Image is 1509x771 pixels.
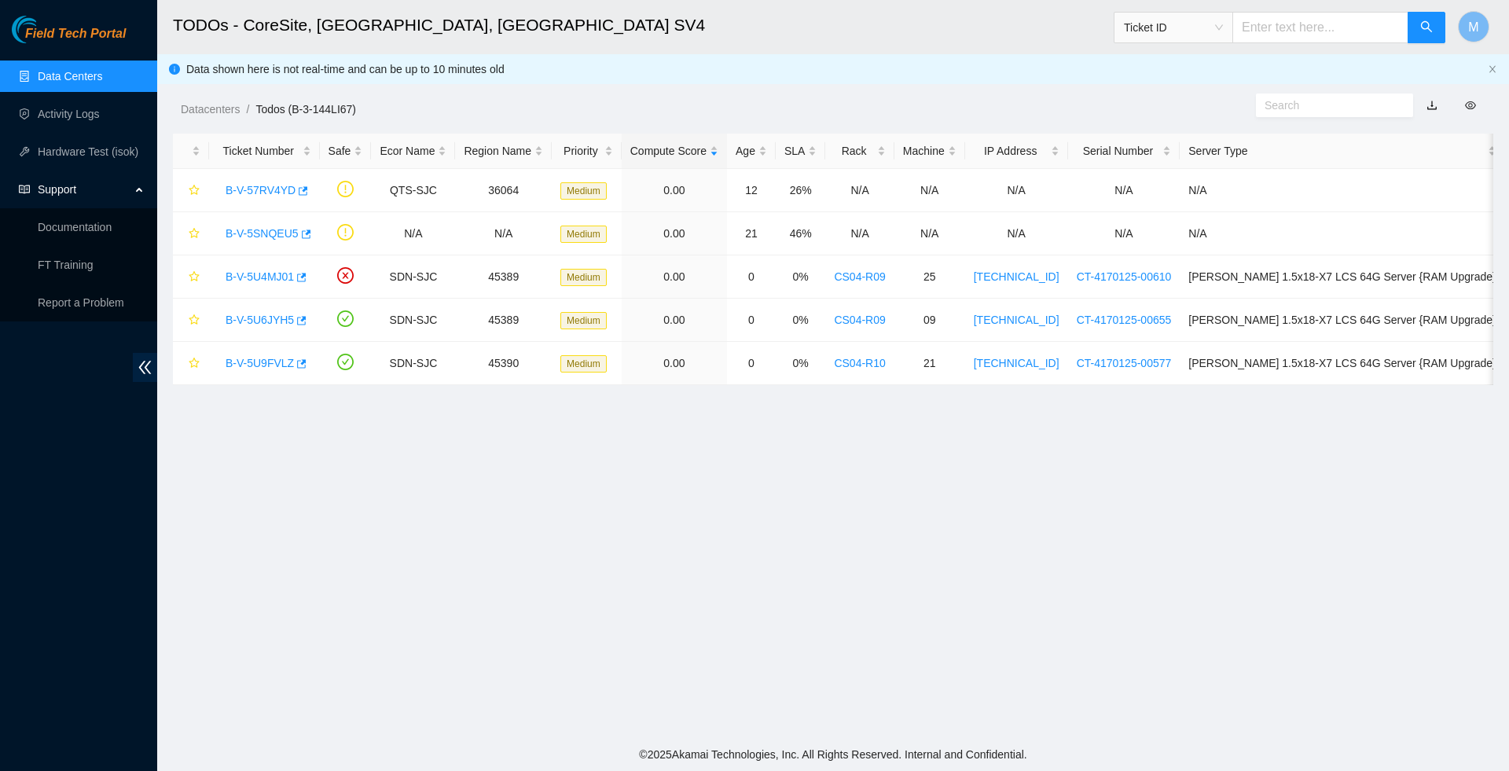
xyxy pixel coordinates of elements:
[560,312,607,329] span: Medium
[1458,11,1489,42] button: M
[776,255,825,299] td: 0%
[1180,255,1504,299] td: [PERSON_NAME] 1.5x18-X7 LCS 64G Server {RAM Upgrade}
[226,270,294,283] a: B-V-5U4MJ01
[1068,212,1180,255] td: N/A
[825,169,894,212] td: N/A
[1180,212,1504,255] td: N/A
[560,226,607,243] span: Medium
[1180,299,1504,342] td: [PERSON_NAME] 1.5x18-X7 LCS 64G Server {RAM Upgrade}
[622,169,727,212] td: 0.00
[1077,314,1172,326] a: CT-4170125-00655
[1180,342,1504,385] td: [PERSON_NAME] 1.5x18-X7 LCS 64G Server {RAM Upgrade}
[371,255,455,299] td: SDN-SJC
[455,342,552,385] td: 45390
[622,342,727,385] td: 0.00
[189,228,200,240] span: star
[255,103,356,116] a: Todos (B-3-144LI67)
[38,287,145,318] p: Report a Problem
[834,357,885,369] a: CS04-R10
[455,299,552,342] td: 45389
[965,212,1068,255] td: N/A
[189,314,200,327] span: star
[25,27,126,42] span: Field Tech Portal
[1420,20,1433,35] span: search
[1077,357,1172,369] a: CT-4170125-00577
[1488,64,1497,75] button: close
[727,342,776,385] td: 0
[894,255,965,299] td: 25
[38,174,130,205] span: Support
[337,354,354,370] span: check-circle
[974,314,1059,326] a: [TECHNICAL_ID]
[1232,12,1408,43] input: Enter text here...
[560,355,607,373] span: Medium
[337,224,354,240] span: exclamation-circle
[622,299,727,342] td: 0.00
[727,212,776,255] td: 21
[1426,99,1437,112] a: download
[1077,270,1172,283] a: CT-4170125-00610
[560,182,607,200] span: Medium
[834,314,885,326] a: CS04-R09
[12,16,79,43] img: Akamai Technologies
[181,103,240,116] a: Datacenters
[727,299,776,342] td: 0
[1408,12,1445,43] button: search
[226,357,294,369] a: B-V-5U9FVLZ
[1265,97,1392,114] input: Search
[776,299,825,342] td: 0%
[246,103,249,116] span: /
[965,169,1068,212] td: N/A
[776,169,825,212] td: 26%
[1180,169,1504,212] td: N/A
[19,184,30,195] span: read
[974,270,1059,283] a: [TECHNICAL_ID]
[182,178,200,203] button: star
[226,314,294,326] a: B-V-5U6JYH5
[776,212,825,255] td: 46%
[189,271,200,284] span: star
[182,307,200,332] button: star
[38,221,112,233] a: Documentation
[38,145,138,158] a: Hardware Test (isok)
[834,270,885,283] a: CS04-R09
[455,212,552,255] td: N/A
[1068,169,1180,212] td: N/A
[371,169,455,212] td: QTS-SJC
[560,269,607,286] span: Medium
[337,267,354,284] span: close-circle
[182,264,200,289] button: star
[1488,64,1497,74] span: close
[974,357,1059,369] a: [TECHNICAL_ID]
[12,28,126,49] a: Akamai TechnologiesField Tech Portal
[1124,16,1223,39] span: Ticket ID
[371,342,455,385] td: SDN-SJC
[157,738,1509,771] footer: © 2025 Akamai Technologies, Inc. All Rights Reserved. Internal and Confidential.
[455,169,552,212] td: 36064
[337,181,354,197] span: exclamation-circle
[727,169,776,212] td: 12
[337,310,354,327] span: check-circle
[189,185,200,197] span: star
[133,353,157,382] span: double-left
[894,299,965,342] td: 09
[1465,100,1476,111] span: eye
[38,70,102,83] a: Data Centers
[38,108,100,120] a: Activity Logs
[371,212,455,255] td: N/A
[1415,93,1449,118] button: download
[371,299,455,342] td: SDN-SJC
[182,221,200,246] button: star
[894,169,965,212] td: N/A
[727,255,776,299] td: 0
[825,212,894,255] td: N/A
[894,342,965,385] td: 21
[226,227,299,240] a: B-V-5SNQEU5
[776,342,825,385] td: 0%
[182,351,200,376] button: star
[894,212,965,255] td: N/A
[622,255,727,299] td: 0.00
[622,212,727,255] td: 0.00
[189,358,200,370] span: star
[38,259,94,271] a: FT Training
